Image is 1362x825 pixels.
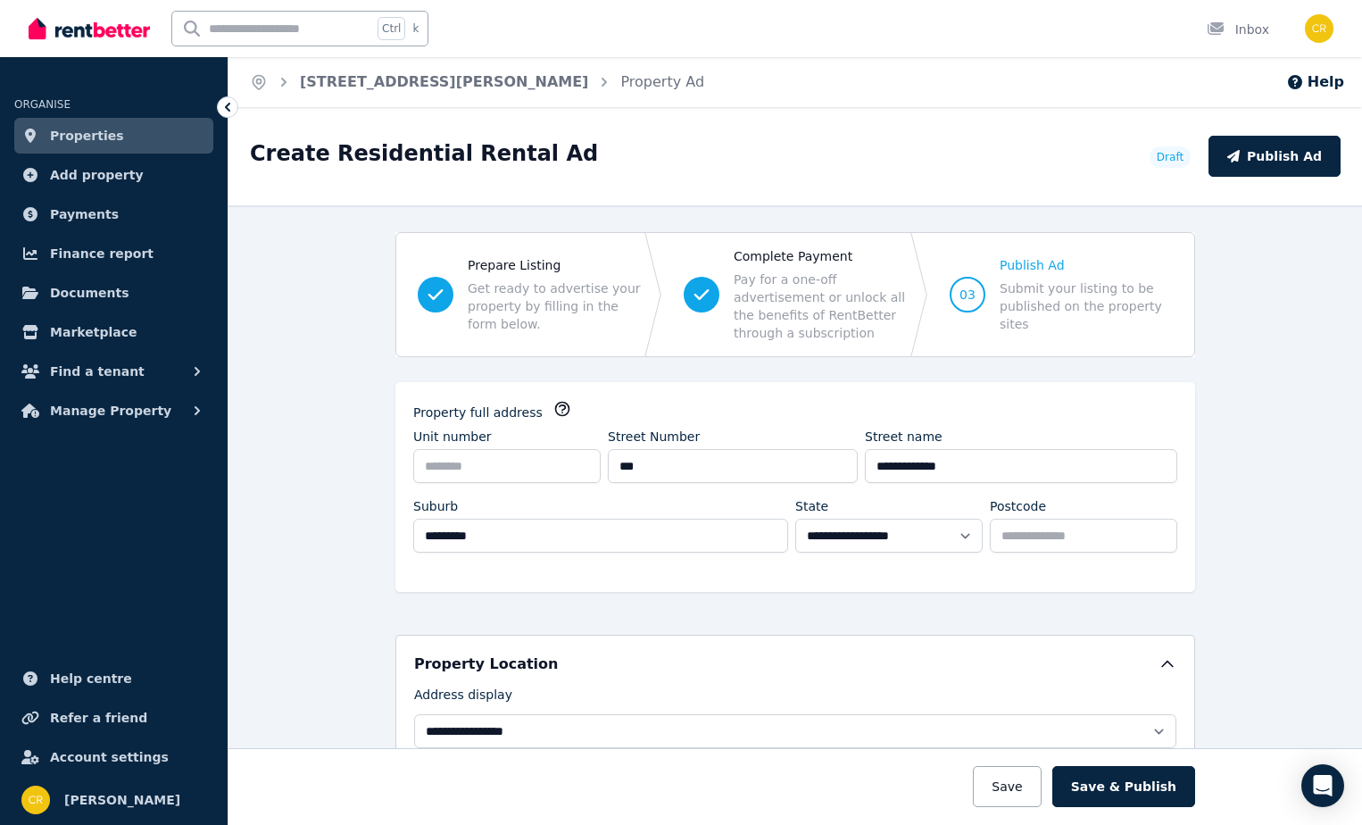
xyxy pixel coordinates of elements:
span: Pay for a one-off advertisement or unlock all the benefits of RentBetter through a subscription [734,271,907,342]
a: Documents [14,275,213,311]
span: Payments [50,204,119,225]
img: Charles Russell-Smith [1305,14,1333,43]
a: [STREET_ADDRESS][PERSON_NAME] [300,73,588,90]
span: 03 [959,286,976,304]
span: [PERSON_NAME] [64,789,180,811]
span: Help centre [50,668,132,689]
span: Find a tenant [50,361,145,382]
label: Suburb [413,497,458,515]
span: Publish Ad [1000,256,1173,274]
label: Street Number [608,428,700,446]
img: RentBetter [29,15,150,42]
span: ORGANISE [14,98,71,111]
span: Get ready to advertise your property by filling in the form below. [468,279,641,333]
span: Finance report [50,243,154,264]
a: Refer a friend [14,700,213,736]
nav: Progress [395,232,1195,357]
nav: Breadcrumb [228,57,726,107]
span: Manage Property [50,400,171,421]
span: k [412,21,419,36]
button: Save [973,766,1041,807]
a: Property Ad [620,73,704,90]
span: Ctrl [378,17,405,40]
span: Refer a friend [50,707,147,729]
button: Manage Property [14,393,213,429]
button: Publish Ad [1208,136,1341,177]
a: Finance report [14,236,213,271]
a: Marketplace [14,314,213,350]
button: Help [1286,71,1344,93]
a: Account settings [14,739,213,775]
span: Documents [50,282,129,304]
button: Find a tenant [14,354,213,389]
a: Properties [14,118,213,154]
img: Charles Russell-Smith [21,786,50,814]
span: Account settings [50,746,169,768]
label: Property full address [413,404,543,421]
span: Properties [50,125,124,146]
div: Inbox [1207,21,1269,38]
label: Unit number [413,428,492,446]
label: Address display [414,686,512,711]
span: Add property [50,164,144,186]
h5: Property Location [414,654,558,675]
span: Prepare Listing [468,256,641,274]
span: Submit your listing to be published on the property sites [1000,279,1173,333]
a: Add property [14,157,213,193]
label: State [795,497,828,515]
button: Save & Publish [1052,766,1195,807]
h1: Create Residential Rental Ad [250,139,598,168]
a: Payments [14,196,213,232]
label: Street name [865,428,943,446]
label: Postcode [990,497,1046,515]
span: Complete Payment [734,247,907,265]
span: Marketplace [50,321,137,343]
div: Open Intercom Messenger [1301,764,1344,807]
a: Help centre [14,661,213,696]
span: Draft [1157,150,1183,164]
